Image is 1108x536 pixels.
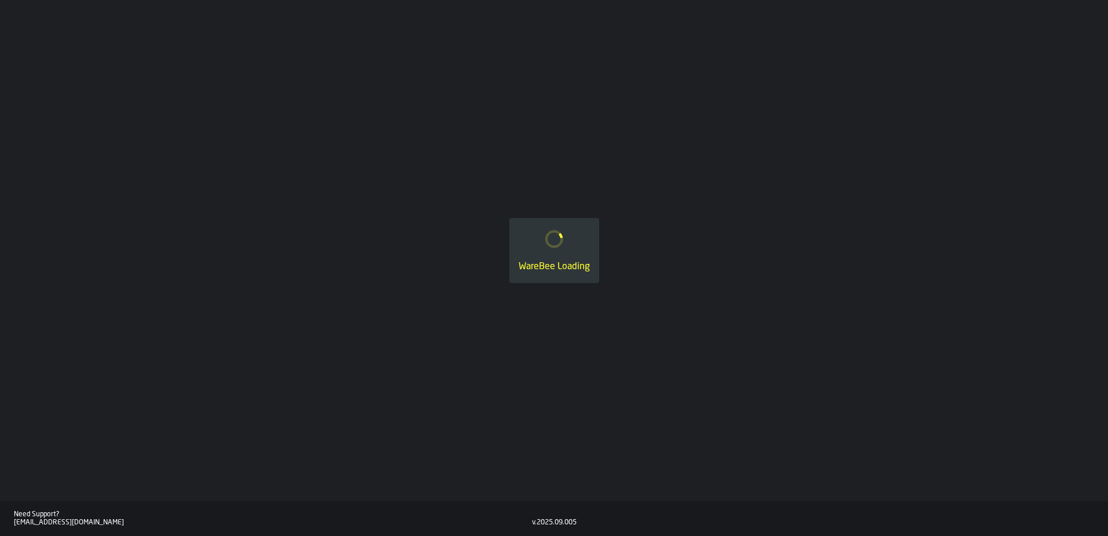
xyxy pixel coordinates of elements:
div: Need Support? [14,510,532,519]
div: v. [532,519,537,527]
a: Need Support?[EMAIL_ADDRESS][DOMAIN_NAME] [14,510,532,527]
div: WareBee Loading [519,260,590,274]
div: 2025.09.005 [537,519,577,527]
div: [EMAIL_ADDRESS][DOMAIN_NAME] [14,519,532,527]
